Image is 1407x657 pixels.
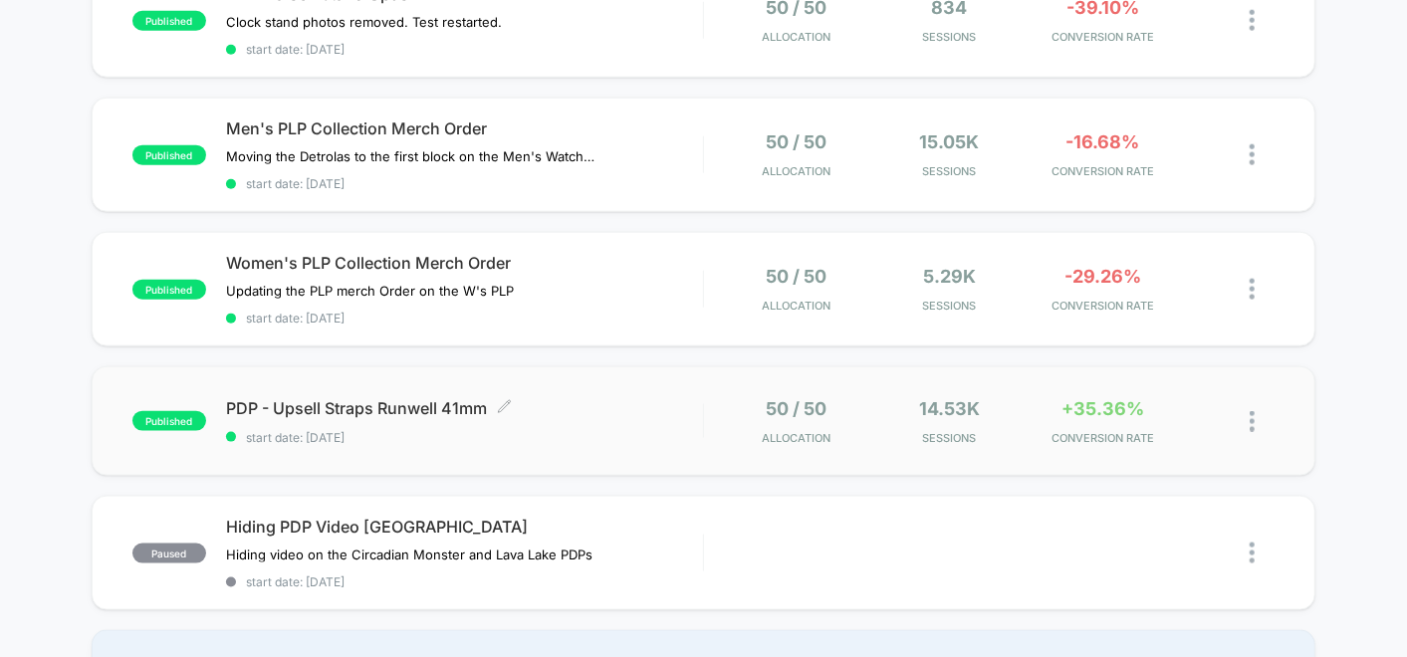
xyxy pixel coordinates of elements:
[132,11,206,31] span: published
[877,431,1021,445] span: Sessions
[226,398,703,418] span: PDP - Upsell Straps Runwell 41mm
[132,411,206,431] span: published
[766,131,826,152] span: 50 / 50
[762,431,830,445] span: Allocation
[1250,10,1255,31] img: close
[226,118,703,138] span: Men's PLP Collection Merch Order
[877,299,1021,313] span: Sessions
[923,266,976,287] span: 5.29k
[877,30,1021,44] span: Sessions
[226,517,703,537] span: Hiding PDP Video [GEOGRAPHIC_DATA]
[132,145,206,165] span: published
[132,544,206,563] span: paused
[1250,543,1255,563] img: close
[226,547,592,562] span: Hiding video on the Circadian Monster and Lava Lake PDPs
[762,30,830,44] span: Allocation
[762,299,830,313] span: Allocation
[226,253,703,273] span: Women's PLP Collection Merch Order
[1064,266,1141,287] span: -29.26%
[1250,279,1255,300] img: close
[1032,30,1175,44] span: CONVERSION RATE
[226,283,514,299] span: Updating the PLP merch Order on the W's PLP
[226,14,502,30] span: Clock stand photos removed. Test restarted.
[226,430,703,445] span: start date: [DATE]
[877,164,1021,178] span: Sessions
[132,280,206,300] span: published
[226,42,703,57] span: start date: [DATE]
[1032,299,1175,313] span: CONVERSION RATE
[1250,144,1255,165] img: close
[762,164,830,178] span: Allocation
[226,311,703,326] span: start date: [DATE]
[1032,164,1175,178] span: CONVERSION RATE
[766,266,826,287] span: 50 / 50
[1066,131,1140,152] span: -16.68%
[919,398,980,419] span: 14.53k
[1061,398,1144,419] span: +35.36%
[766,398,826,419] span: 50 / 50
[1032,431,1175,445] span: CONVERSION RATE
[226,574,703,589] span: start date: [DATE]
[226,148,595,164] span: Moving the Detrolas to the first block on the Men's Watches PLP
[1250,411,1255,432] img: close
[920,131,980,152] span: 15.05k
[226,176,703,191] span: start date: [DATE]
